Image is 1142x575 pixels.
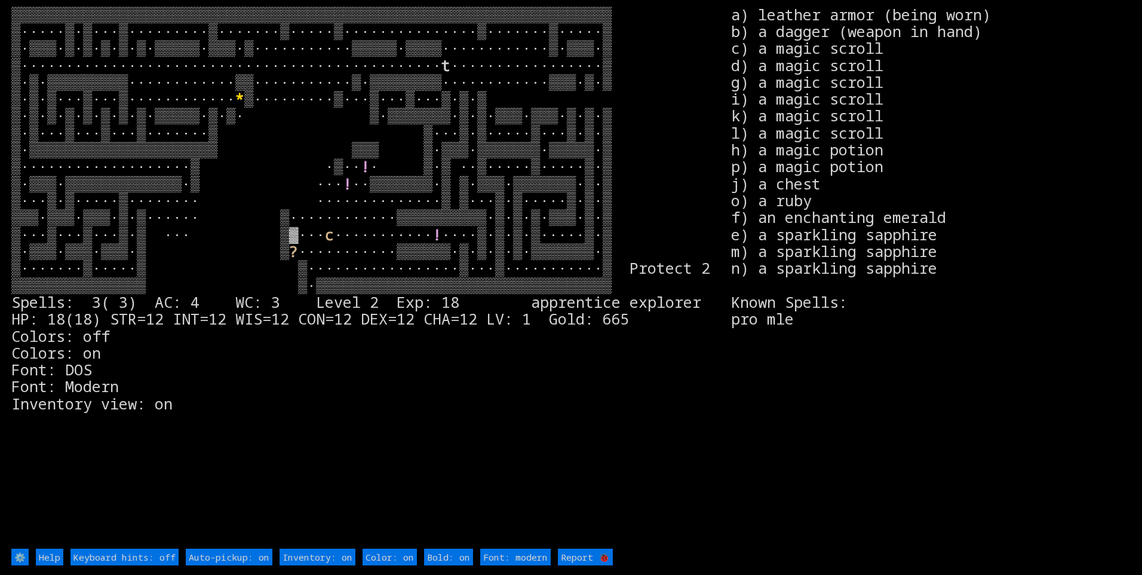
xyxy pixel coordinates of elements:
input: Report 🐞 [558,549,613,565]
font: ! [432,224,441,244]
stats: a) leather armor (being worn) b) a dagger (weapon in hand) c) a magic scroll d) a magic scroll g)... [731,6,1131,546]
input: Font: modern [480,549,551,565]
input: Bold: on [424,549,473,565]
larn: ▒▒▒▒▒▒▒▒▒▒▒▒▒▒▒▒▒▒▒▒▒▒▒▒▒▒▒▒▒▒▒▒▒▒▒▒▒▒▒▒▒▒▒▒▒▒▒▒▒▒▒▒▒▒▒▒▒▒▒▒▒▒▒▒▒▒▒ ▒·····▒·▒···▒·········▒······... [11,6,731,546]
input: Auto-pickup: on [186,549,272,565]
input: Keyboard hints: off [70,549,179,565]
input: ⚙️ [11,549,29,565]
font: ? [289,241,298,261]
input: Color: on [363,549,417,565]
input: Inventory: on [280,549,355,565]
font: t [441,55,450,75]
font: ! [343,173,352,194]
font: c [325,224,334,244]
font: ! [361,156,370,176]
input: Help [36,549,63,565]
